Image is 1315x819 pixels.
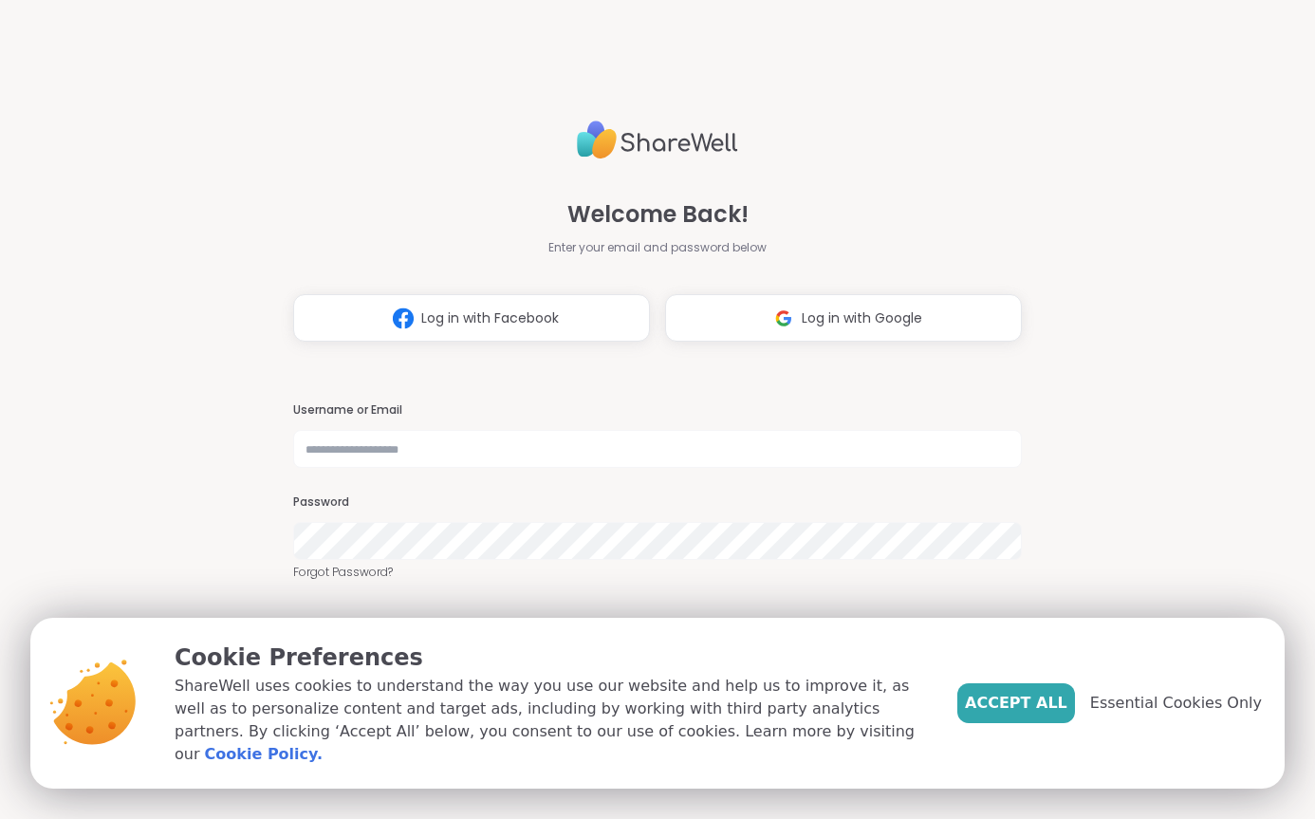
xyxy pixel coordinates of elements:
[1090,692,1262,715] span: Essential Cookies Only
[766,301,802,336] img: ShareWell Logomark
[293,564,1022,581] a: Forgot Password?
[205,743,323,766] a: Cookie Policy.
[293,402,1022,419] h3: Username or Email
[175,641,927,675] p: Cookie Preferences
[293,294,650,342] button: Log in with Facebook
[957,683,1075,723] button: Accept All
[802,308,922,328] span: Log in with Google
[665,294,1022,342] button: Log in with Google
[293,494,1022,511] h3: Password
[421,308,559,328] span: Log in with Facebook
[965,692,1067,715] span: Accept All
[385,301,421,336] img: ShareWell Logomark
[577,113,738,167] img: ShareWell Logo
[567,197,749,232] span: Welcome Back!
[175,675,927,766] p: ShareWell uses cookies to understand the way you use our website and help us to improve it, as we...
[548,239,767,256] span: Enter your email and password below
